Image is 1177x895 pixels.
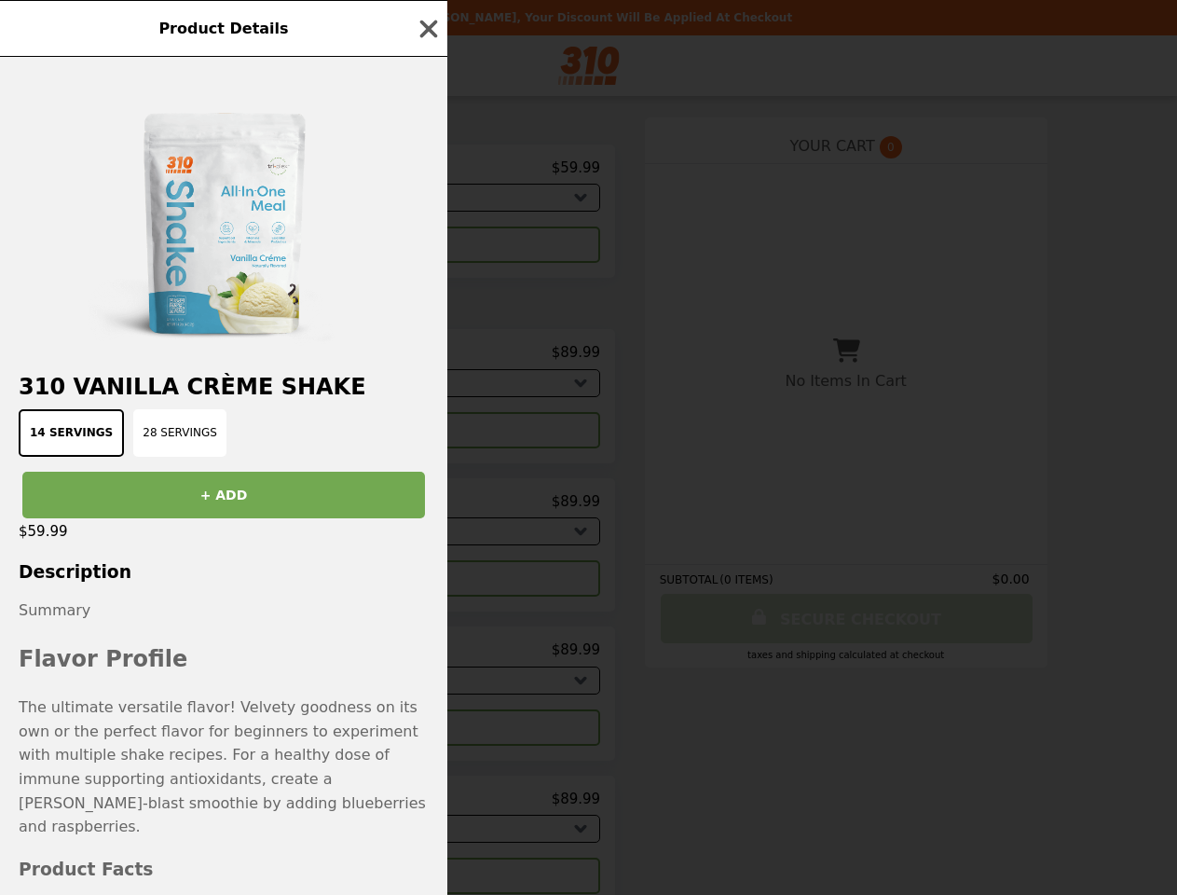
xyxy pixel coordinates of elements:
[158,20,288,37] span: Product Details
[19,698,426,835] p: The ultimate versatile flavor! Velvety goodness on its own or the perfect flavor for beginners to...
[19,409,124,457] button: 14 Servings
[133,409,226,457] button: 28 Servings
[19,599,429,623] p: Summary
[84,76,363,355] img: 14 Servings
[19,641,429,677] h2: Flavor Profile
[22,472,425,518] button: + ADD
[19,856,429,884] h3: Product Facts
